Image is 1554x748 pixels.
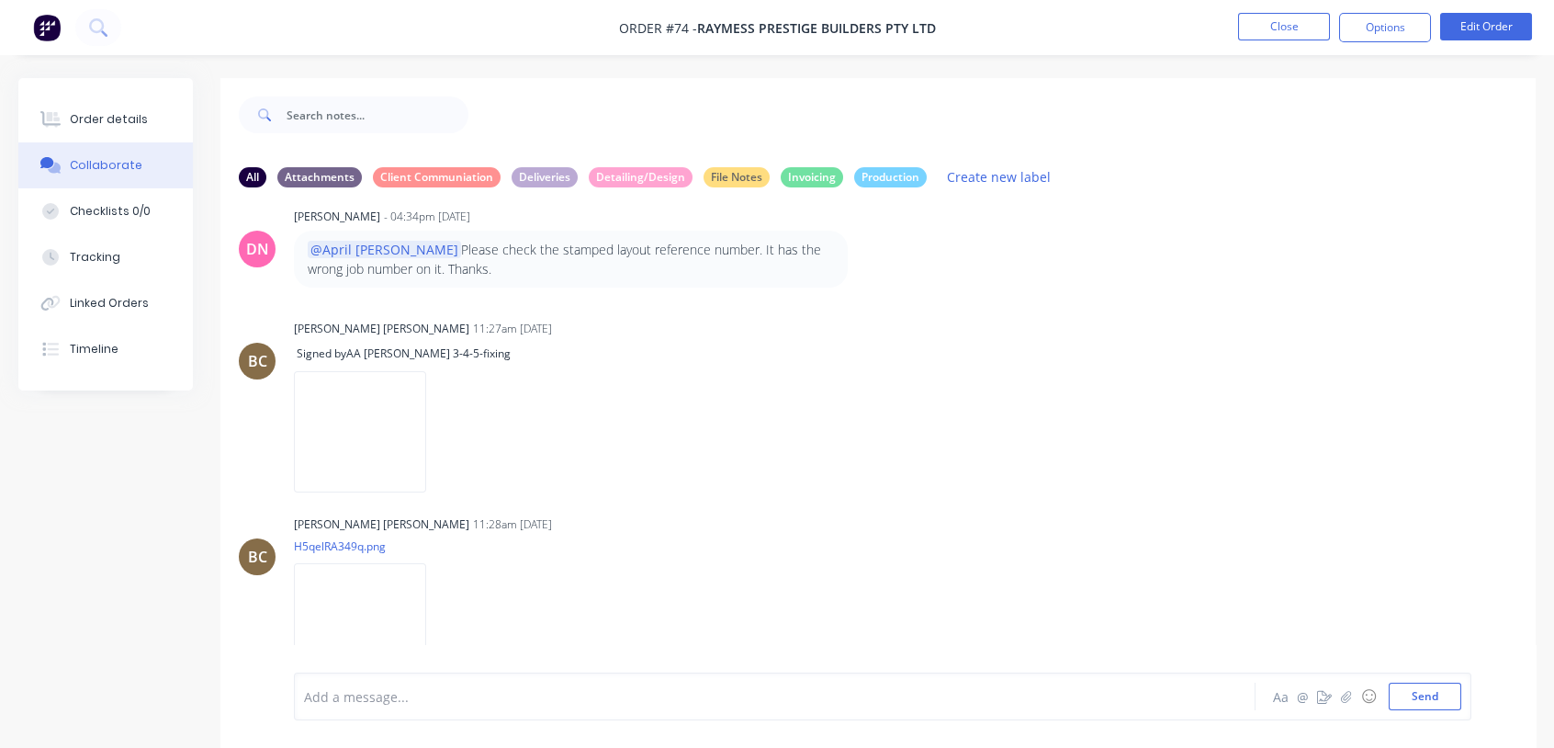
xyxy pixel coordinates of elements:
div: [PERSON_NAME] [PERSON_NAME] [294,516,469,533]
div: - 04:34pm [DATE] [384,209,470,225]
button: Create new label [938,164,1061,189]
div: [PERSON_NAME] [PERSON_NAME] [294,321,469,337]
img: Factory [33,14,61,41]
button: Linked Orders [18,280,193,326]
button: Collaborate [18,142,193,188]
div: Detailing/Design [589,167,693,187]
span: Raymess Prestige Builders Pty Ltd [697,19,936,37]
div: All [239,167,266,187]
span: Order #74 - [619,19,697,37]
div: Production [854,167,927,187]
div: BC [248,350,267,372]
p: H5qelRA349q.png [294,538,445,554]
button: @ [1291,686,1313,708]
div: Tracking [70,249,120,266]
button: Timeline [18,326,193,372]
div: Linked Orders [70,295,149,312]
div: DN [246,238,269,260]
button: Options [1339,13,1431,42]
button: Send [1389,683,1461,710]
div: Timeline [70,341,118,357]
span: Signed by AA [PERSON_NAME] 3-4-5-fixing [294,346,513,361]
button: Close [1238,13,1330,40]
div: Client Communiation [373,167,501,187]
span: @April [PERSON_NAME] [308,241,461,258]
button: Order details [18,96,193,142]
button: Checklists 0/0 [18,188,193,234]
div: Please check the stamped layout reference number. It has the wrong job number on it. Thanks. [308,240,834,278]
div: BC [248,546,267,568]
div: [PERSON_NAME] [294,209,380,225]
button: Aa [1269,686,1291,708]
div: Deliveries [512,167,578,187]
div: 11:27am [DATE] [473,321,552,337]
div: Checklists 0/0 [70,203,151,220]
div: Order details [70,111,148,128]
div: Collaborate [70,157,142,174]
div: Attachments [277,167,362,187]
div: File Notes [704,167,770,187]
div: Invoicing [781,167,843,187]
button: ☺ [1357,686,1379,708]
input: Search notes... [287,96,468,133]
button: Edit Order [1440,13,1532,40]
div: 11:28am [DATE] [473,516,552,533]
button: Tracking [18,234,193,280]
